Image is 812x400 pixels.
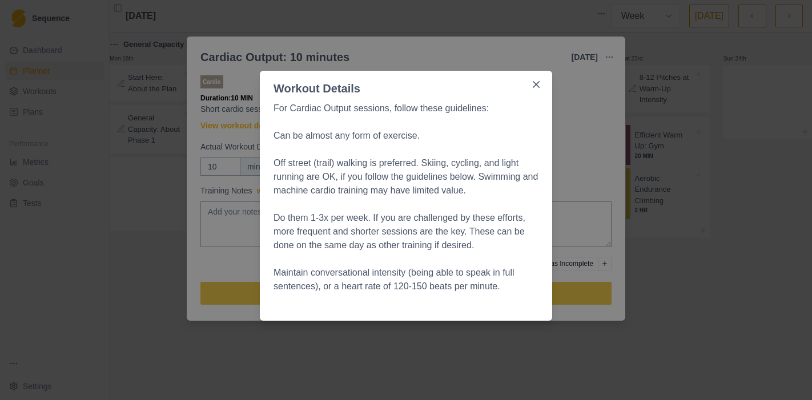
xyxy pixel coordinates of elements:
[527,75,545,94] button: Close
[274,129,538,143] p: Can be almost any form of exercise.
[274,266,538,293] p: Maintain conversational intensity (being able to speak in full sentences), or a heart rate of 120...
[274,156,538,197] p: Off street (trail) walking is preferred. Skiing, cycling, and light running are OK, if you follow...
[274,211,538,252] p: Do them 1-3x per week. If you are challenged by these efforts, more frequent and shorter sessions...
[274,102,538,115] p: For Cardiac Output sessions, follow these guidelines:
[260,71,552,97] header: Workout Details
